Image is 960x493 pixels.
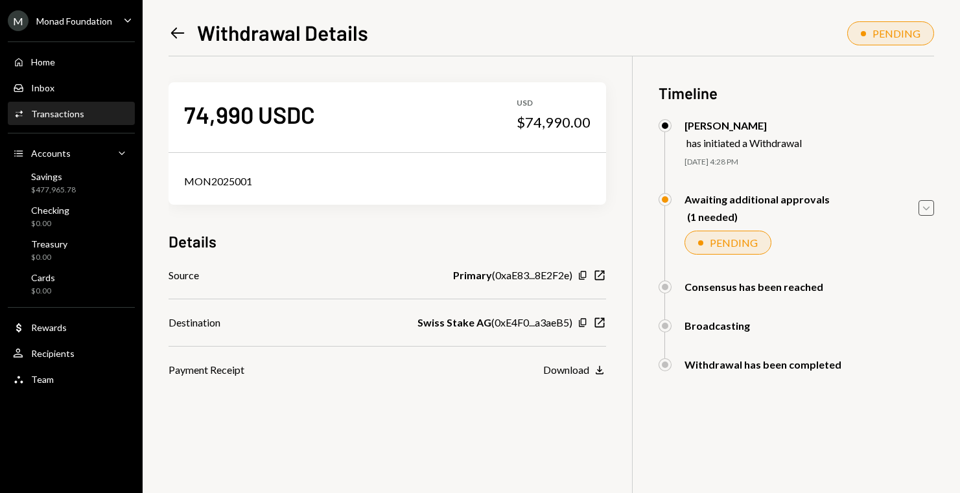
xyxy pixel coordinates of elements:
[417,315,491,330] b: Swiss Stake AG
[8,268,135,299] a: Cards$0.00
[8,201,135,232] a: Checking$0.00
[685,281,823,293] div: Consensus has been reached
[31,238,67,249] div: Treasury
[659,82,934,104] h3: Timeline
[31,272,55,283] div: Cards
[31,322,67,333] div: Rewards
[685,358,841,371] div: Withdrawal has been completed
[8,10,29,31] div: M
[31,348,75,359] div: Recipients
[685,119,802,132] div: [PERSON_NAME]
[543,363,606,378] button: Download
[543,363,589,376] div: Download
[8,141,135,165] a: Accounts
[31,171,76,182] div: Savings
[685,193,830,205] div: Awaiting additional approvals
[8,167,135,198] a: Savings$477,965.78
[453,268,572,283] div: ( 0xaE83...8E2F2e )
[685,157,934,168] div: [DATE] 4:28 PM
[517,113,591,132] div: $74,990.00
[169,362,244,378] div: Payment Receipt
[8,315,135,339] a: Rewards
[31,374,54,385] div: Team
[8,341,135,365] a: Recipients
[710,236,758,249] div: PENDING
[184,174,591,189] div: MON2025001
[184,100,315,129] div: 74,990 USDC
[517,98,591,109] div: USD
[197,19,368,45] h1: Withdrawal Details
[169,315,220,330] div: Destination
[685,319,750,332] div: Broadcasting
[31,252,67,263] div: $0.00
[31,56,55,67] div: Home
[872,27,920,40] div: PENDING
[686,137,802,149] div: has initiated a Withdrawal
[31,286,55,297] div: $0.00
[31,218,69,229] div: $0.00
[169,268,199,283] div: Source
[687,211,830,223] div: (1 needed)
[8,367,135,391] a: Team
[8,76,135,99] a: Inbox
[8,50,135,73] a: Home
[169,231,217,252] h3: Details
[31,108,84,119] div: Transactions
[31,205,69,216] div: Checking
[31,82,54,93] div: Inbox
[8,235,135,266] a: Treasury$0.00
[31,148,71,159] div: Accounts
[453,268,492,283] b: Primary
[31,185,76,196] div: $477,965.78
[417,315,572,330] div: ( 0xE4F0...a3aeB5 )
[8,102,135,125] a: Transactions
[36,16,112,27] div: Monad Foundation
